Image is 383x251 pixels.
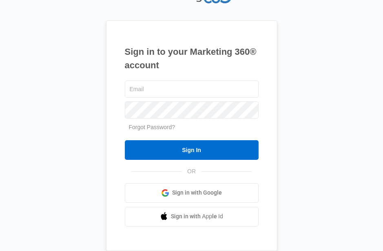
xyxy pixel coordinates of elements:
a: Sign in with Google [125,183,259,203]
a: Forgot Password? [129,124,175,130]
a: Sign in with Apple Id [125,207,259,226]
input: Sign In [125,140,259,160]
h1: Sign in to your Marketing 360® account [125,45,259,72]
span: Sign in with Apple Id [171,212,223,221]
input: Email [125,81,259,98]
span: Sign in with Google [172,188,222,197]
span: OR [182,167,201,176]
